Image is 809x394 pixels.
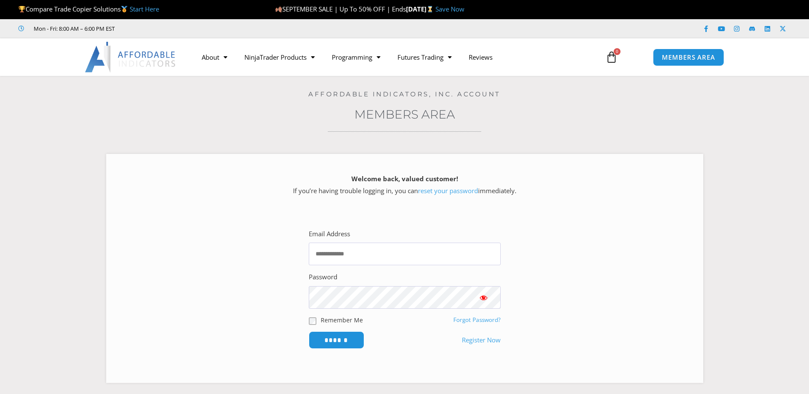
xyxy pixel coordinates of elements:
[351,174,458,183] strong: Welcome back, valued customer!
[275,5,406,13] span: SEPTEMBER SALE | Up To 50% OFF | Ends
[193,47,236,67] a: About
[453,316,501,324] a: Forgot Password?
[309,271,337,283] label: Password
[85,42,177,72] img: LogoAI | Affordable Indicators – NinjaTrader
[309,228,350,240] label: Email Address
[321,316,363,324] label: Remember Me
[467,286,501,309] button: Show password
[121,173,688,197] p: If you’re having trouble logging in, you can immediately.
[193,47,596,67] nav: Menu
[354,107,455,122] a: Members Area
[435,5,464,13] a: Save Now
[593,45,630,70] a: 0
[653,49,724,66] a: MEMBERS AREA
[121,6,128,12] img: 🥇
[406,5,435,13] strong: [DATE]
[460,47,501,67] a: Reviews
[127,24,255,33] iframe: Customer reviews powered by Trustpilot
[389,47,460,67] a: Futures Trading
[236,47,323,67] a: NinjaTrader Products
[308,90,501,98] a: Affordable Indicators, Inc. Account
[275,6,282,12] img: 🍂
[614,48,621,55] span: 0
[427,6,433,12] img: ⌛
[130,5,159,13] a: Start Here
[32,23,115,34] span: Mon - Fri: 8:00 AM – 6:00 PM EST
[418,186,478,195] a: reset your password
[19,6,25,12] img: 🏆
[462,334,501,346] a: Register Now
[662,54,715,61] span: MEMBERS AREA
[18,5,159,13] span: Compare Trade Copier Solutions
[323,47,389,67] a: Programming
